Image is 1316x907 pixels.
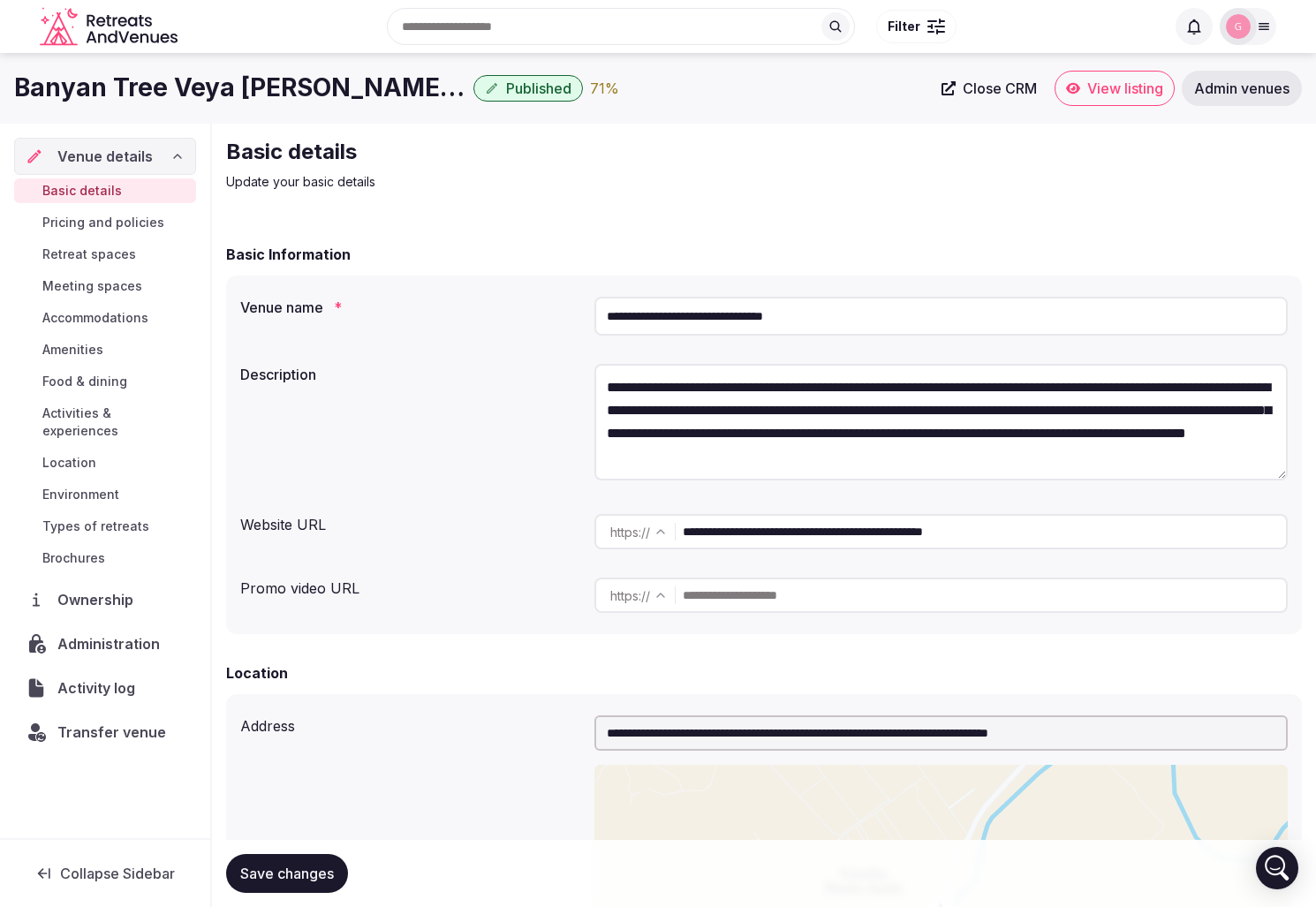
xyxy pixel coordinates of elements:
[14,71,466,105] h1: Banyan Tree Veya [PERSON_NAME][GEOGRAPHIC_DATA][PERSON_NAME]
[42,214,164,231] span: Pricing and policies
[963,79,1037,97] span: Close CRM
[240,507,580,535] div: Website URL
[57,722,166,743] span: Transfer venue
[42,549,105,567] span: Brochures
[42,341,103,359] span: Amenities
[1226,14,1251,39] img: Glen Hayes
[14,714,196,751] button: Transfer venue
[226,662,288,684] h2: Location
[42,277,142,295] span: Meeting spaces
[42,309,148,327] span: Accommodations
[57,677,142,699] span: Activity log
[14,306,196,330] a: Accommodations
[14,210,196,235] a: Pricing and policies
[240,367,580,382] label: Description
[506,79,571,97] span: Published
[42,246,136,263] span: Retreat spaces
[14,450,196,475] a: Location
[226,854,348,893] button: Save changes
[57,146,153,167] span: Venue details
[14,625,196,662] a: Administration
[42,486,119,503] span: Environment
[1182,71,1302,106] a: Admin venues
[226,138,820,166] h2: Basic details
[240,571,580,599] div: Promo video URL
[876,10,957,43] button: Filter
[40,7,181,47] a: Visit the homepage
[14,581,196,618] a: Ownership
[60,865,175,882] span: Collapse Sidebar
[14,514,196,539] a: Types of retreats
[226,173,820,191] p: Update your basic details
[57,589,140,610] span: Ownership
[42,518,149,535] span: Types of retreats
[590,78,619,99] div: 71 %
[240,708,580,737] div: Address
[14,274,196,299] a: Meeting spaces
[42,373,127,390] span: Food & dining
[14,854,196,893] button: Collapse Sidebar
[1256,847,1298,889] div: Open Intercom Messenger
[14,401,196,443] a: Activities & experiences
[473,75,583,102] button: Published
[240,865,334,882] span: Save changes
[14,669,196,707] a: Activity log
[590,78,619,99] button: 71%
[14,337,196,362] a: Amenities
[40,7,181,47] svg: Retreats and Venues company logo
[931,71,1048,106] a: Close CRM
[888,18,920,35] span: Filter
[1055,71,1175,106] a: View listing
[14,482,196,507] a: Environment
[42,182,122,200] span: Basic details
[14,369,196,394] a: Food & dining
[14,546,196,571] a: Brochures
[42,454,96,472] span: Location
[42,404,189,440] span: Activities & experiences
[14,242,196,267] a: Retreat spaces
[1087,79,1163,97] span: View listing
[226,244,351,265] h2: Basic Information
[1194,79,1290,97] span: Admin venues
[57,633,167,654] span: Administration
[240,300,580,314] label: Venue name
[14,178,196,203] a: Basic details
